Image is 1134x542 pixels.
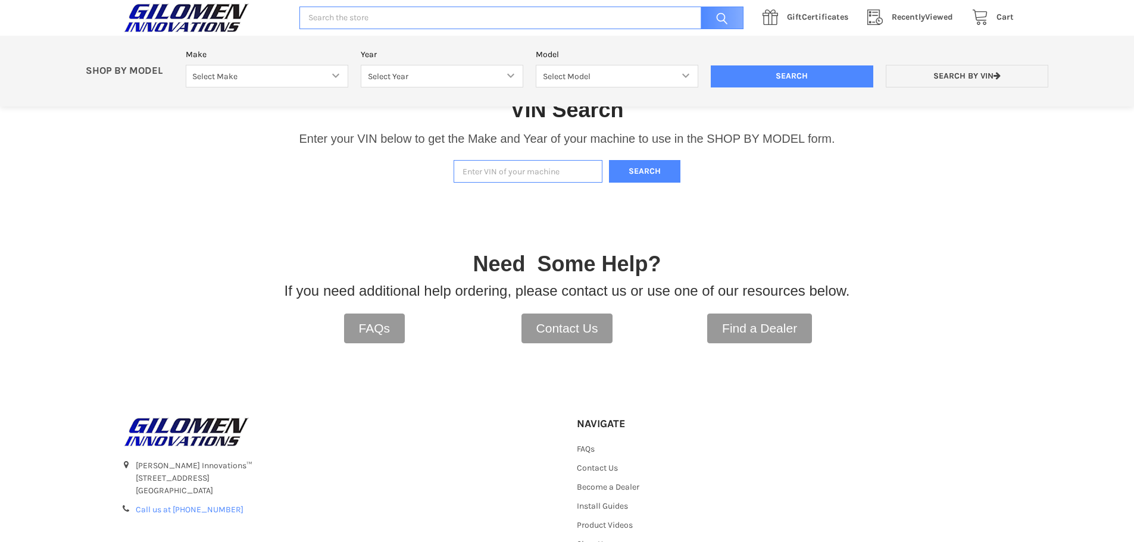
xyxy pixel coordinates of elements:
a: Find a Dealer [707,314,812,343]
button: Search [609,160,680,183]
input: Search [695,7,743,30]
a: Search by VIN [886,65,1048,88]
input: Search [711,65,873,88]
a: Call us at [PHONE_NUMBER] [136,505,243,515]
a: Product Videos [577,520,633,530]
span: Cart [996,12,1014,22]
address: [PERSON_NAME] Innovations™ [STREET_ADDRESS] [GEOGRAPHIC_DATA] [136,459,557,497]
input: Enter VIN of your machine [454,160,602,183]
a: RecentlyViewed [861,10,966,25]
label: Year [361,48,523,61]
span: Certificates [787,12,848,22]
a: Become a Dealer [577,482,639,492]
span: Recently [892,12,925,22]
a: Cart [966,10,1014,25]
p: Enter your VIN below to get the Make and Year of your machine to use in the SHOP BY MODEL form. [299,130,835,148]
a: Install Guides [577,501,628,511]
a: GILOMEN INNOVATIONS [121,3,287,33]
span: Viewed [892,12,953,22]
label: Model [536,48,698,61]
span: Gift [787,12,802,22]
img: GILOMEN INNOVATIONS [121,417,252,447]
img: GILOMEN INNOVATIONS [121,3,252,33]
a: FAQs [577,444,595,454]
p: Need Some Help? [473,248,661,280]
label: Make [186,48,348,61]
a: Contact Us [521,314,613,343]
p: SHOP BY MODEL [80,65,180,77]
a: FAQs [344,314,405,343]
p: If you need additional help ordering, please contact us or use one of our resources below. [285,280,850,302]
input: Search the store [299,7,743,30]
a: GILOMEN INNOVATIONS [121,417,558,447]
a: Contact Us [577,463,618,473]
h1: VIN Search [510,96,623,123]
h5: Navigate [577,417,710,431]
a: GiftCertificates [756,10,861,25]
